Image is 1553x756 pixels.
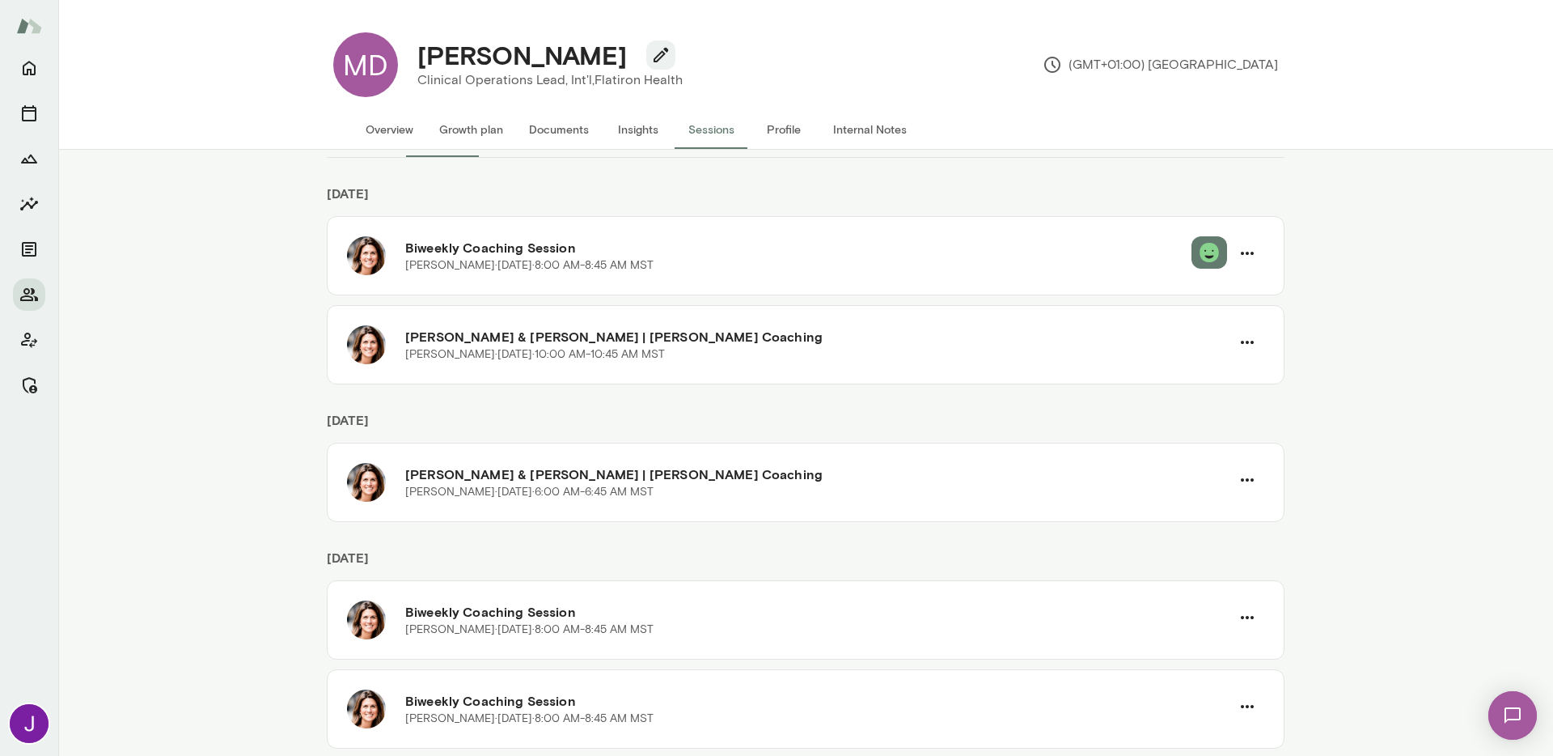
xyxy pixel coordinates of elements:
div: MD [333,32,398,97]
p: (GMT+01:00) [GEOGRAPHIC_DATA] [1043,55,1278,74]
button: Insights [602,110,675,149]
button: Members [13,278,45,311]
button: Growth plan [426,110,516,149]
h6: Biweekly Coaching Session [405,602,1230,622]
h4: [PERSON_NAME] [417,40,627,70]
button: Home [13,52,45,84]
button: Sessions [675,110,747,149]
button: Sessions [13,97,45,130]
img: Jocelyn Grodin [10,704,49,743]
button: Internal Notes [820,110,920,149]
h6: Biweekly Coaching Session [405,238,1191,257]
p: [PERSON_NAME] · [DATE] · 8:00 AM-8:45 AM MST [405,622,654,638]
button: Documents [13,233,45,265]
h6: Biweekly Coaching Session [405,691,1230,711]
p: [PERSON_NAME] · [DATE] · 8:00 AM-8:45 AM MST [405,257,654,274]
button: Documents [516,110,602,149]
button: Profile [747,110,820,149]
p: [PERSON_NAME] · [DATE] · 6:00 AM-6:45 AM MST [405,484,654,500]
p: Clinical Operations Lead, Int'l, Flatiron Health [417,70,683,90]
button: Overview [353,110,426,149]
p: [PERSON_NAME] · [DATE] · 10:00 AM-10:45 AM MST [405,346,665,363]
img: Mento [16,11,42,41]
img: feedback [1200,243,1219,262]
h6: [DATE] [327,184,1284,216]
button: Manage [13,369,45,401]
button: Growth Plan [13,142,45,175]
p: [PERSON_NAME] · [DATE] · 8:00 AM-8:45 AM MST [405,711,654,727]
h6: [PERSON_NAME] & [PERSON_NAME] | [PERSON_NAME] Coaching [405,465,1230,484]
h6: [DATE] [327,410,1284,443]
button: Client app [13,324,45,356]
h6: [DATE] [327,548,1284,580]
h6: [PERSON_NAME] & [PERSON_NAME] | [PERSON_NAME] Coaching [405,327,1230,346]
button: Insights [13,188,45,220]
